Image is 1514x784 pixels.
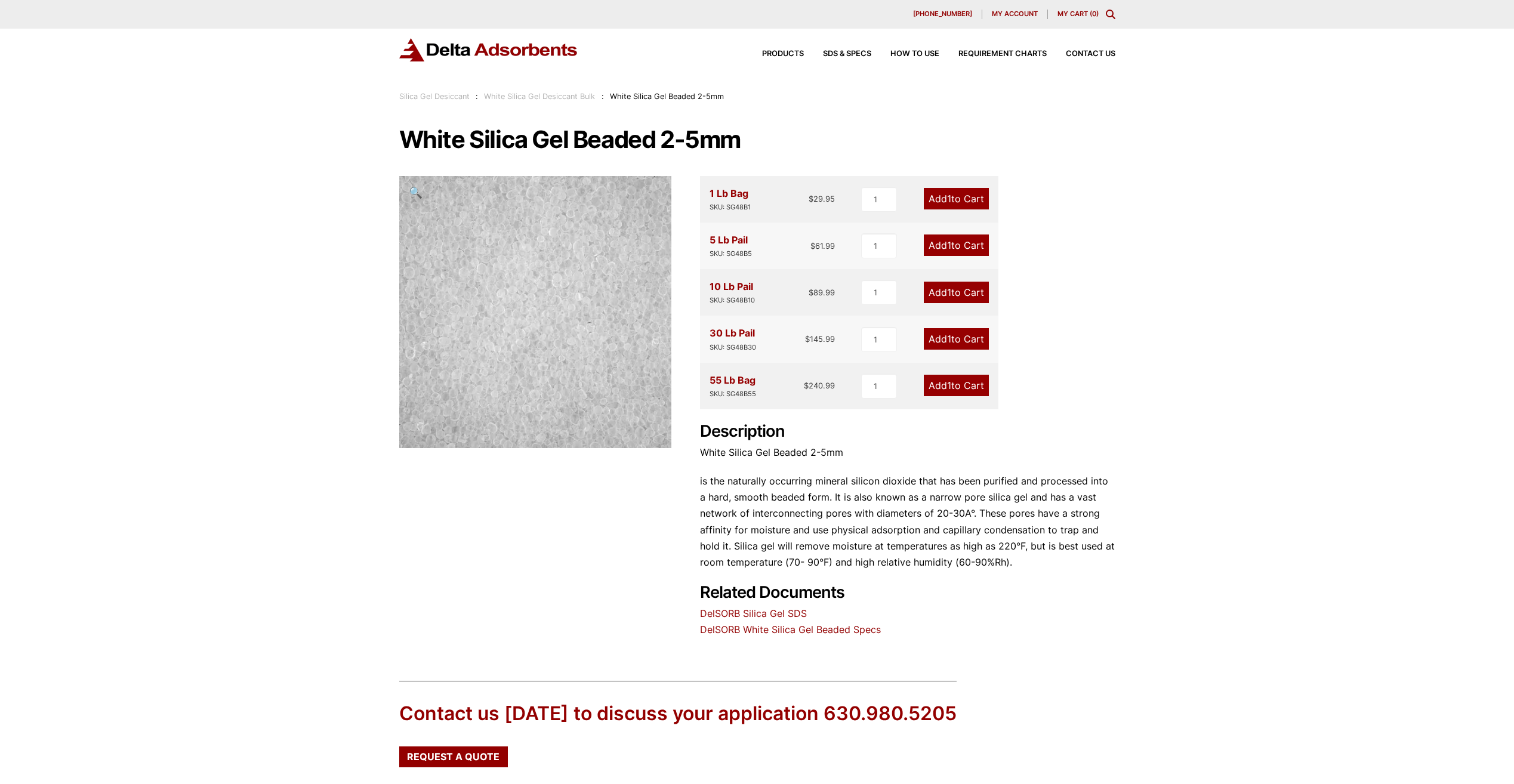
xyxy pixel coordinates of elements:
[399,127,1115,152] h1: White Silica Gel Beaded 2-5mm
[924,328,989,350] a: Add1to Cart
[823,50,871,58] span: SDS & SPECS
[710,279,755,306] div: 10 Lb Pail
[710,186,751,213] div: 1 Lb Bag
[710,325,756,353] div: 30 Lb Pail
[700,422,1115,442] h2: Description
[710,232,752,260] div: 5 Lb Pail
[399,176,432,209] a: View full-screen image gallery
[809,288,813,297] span: $
[710,388,756,400] div: SKU: SG48B55
[710,372,756,400] div: 55 Lb Bag
[407,752,499,761] span: Request a Quote
[804,381,809,390] span: $
[924,375,989,396] a: Add1to Cart
[399,92,470,101] a: Silica Gel Desiccant
[399,746,508,767] a: Request a Quote
[924,188,989,209] a: Add1to Cart
[809,288,835,297] bdi: 89.99
[762,50,804,58] span: Products
[700,607,807,619] a: DelSORB Silica Gel SDS
[710,295,755,306] div: SKU: SG48B10
[710,202,751,213] div: SKU: SG48B1
[947,239,951,251] span: 1
[939,50,1047,58] a: Requirement Charts
[804,50,871,58] a: SDS & SPECS
[399,38,578,61] img: Delta Adsorbents
[924,282,989,303] a: Add1to Cart
[1057,10,1099,18] a: My Cart (0)
[810,241,835,251] bdi: 61.99
[710,248,752,260] div: SKU: SG48B5
[810,241,815,251] span: $
[913,11,972,17] span: [PHONE_NUMBER]
[1047,50,1115,58] a: Contact Us
[409,186,423,199] span: 🔍
[602,92,604,101] span: :
[947,286,951,298] span: 1
[805,334,810,344] span: $
[947,333,951,345] span: 1
[710,342,756,353] div: SKU: SG48B30
[809,194,835,203] bdi: 29.95
[743,50,804,58] a: Products
[1092,10,1096,18] span: 0
[904,10,982,19] a: [PHONE_NUMBER]
[982,10,1048,19] a: My account
[805,334,835,344] bdi: 145.99
[1106,10,1115,19] div: Toggle Modal Content
[476,92,478,101] span: :
[958,50,1047,58] span: Requirement Charts
[992,11,1038,17] span: My account
[809,194,813,203] span: $
[804,381,835,390] bdi: 240.99
[700,473,1115,570] p: is the naturally occurring mineral silicon dioxide that has been purified and processed into a ha...
[484,92,595,101] a: White Silica Gel Desiccant Bulk
[871,50,939,58] a: How to Use
[399,700,957,727] div: Contact us [DATE] to discuss your application 630.980.5205
[700,624,881,635] a: DelSORB White Silica Gel Beaded Specs
[700,445,1115,461] p: White Silica Gel Beaded 2-5mm
[1066,50,1115,58] span: Contact Us
[890,50,939,58] span: How to Use
[947,379,951,391] span: 1
[610,92,724,101] span: White Silica Gel Beaded 2-5mm
[924,234,989,256] a: Add1to Cart
[947,193,951,205] span: 1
